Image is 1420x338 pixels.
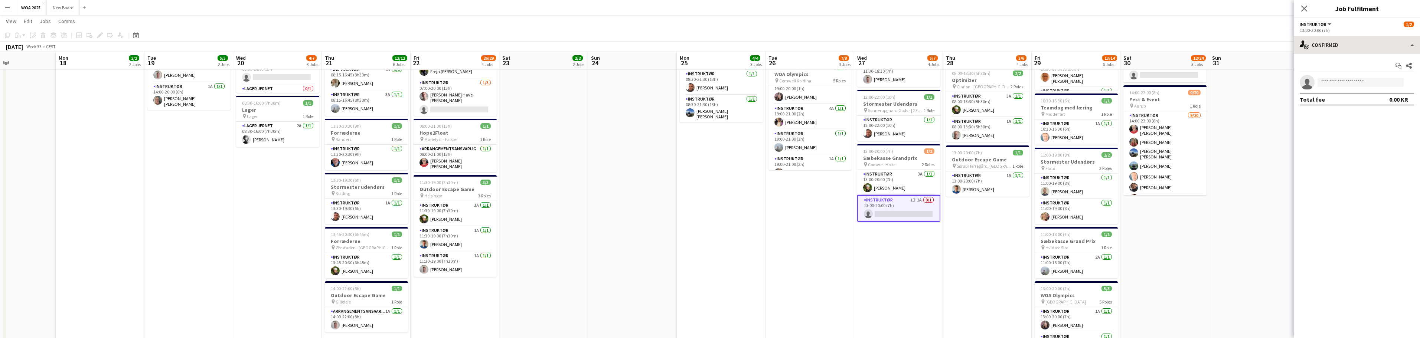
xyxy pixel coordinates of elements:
[218,62,229,67] div: 2 Jobs
[218,55,228,61] span: 5/5
[306,55,317,61] span: 4/7
[1103,62,1117,67] div: 6 Jobs
[336,299,351,305] span: Gilleleje
[1035,227,1118,278] app-job-card: 11:00-18:00 (7h)1/1Sæbekasse Grand Prix Hvidøre Slot1 RoleInstruktør2A1/111:00-18:00 (7h)[PERSON_...
[325,55,334,61] span: Thu
[303,114,313,119] span: 1 Role
[1035,199,1118,224] app-card-role: Instruktør1/111:00-19:00 (8h)[PERSON_NAME]
[1013,70,1023,76] span: 2/2
[924,94,934,100] span: 1/1
[839,55,849,61] span: 7/8
[414,175,497,277] app-job-card: 11:30-19:00 (7h30m)3/3Outdoor Escape Game Helsingør3 RolesInstruktør3A1/111:30-19:00 (7h30m)[PERS...
[1294,4,1420,13] h3: Job Fulfilment
[59,55,68,61] span: Mon
[768,60,852,170] app-job-card: 19:00-21:00 (2h)5/5WOA Olympics Comwell Kolding5 RolesInstruktør1A1/119:00-20:00 (1h)[PERSON_NAME...
[679,59,689,67] span: 25
[331,123,361,129] span: 11:30-20:30 (9h)
[325,184,408,190] h3: Stormester udendørs
[1101,286,1112,291] span: 5/5
[857,62,940,87] app-card-role: Instruktør1/111:30-18:30 (7h)[PERSON_NAME]
[768,129,852,155] app-card-role: Instruktør1/119:00-21:00 (2h)[PERSON_NAME]
[414,129,497,136] h3: Hope2Float
[58,59,68,67] span: 18
[768,79,852,104] app-card-role: Instruktør1A1/119:00-20:00 (1h)[PERSON_NAME]
[424,193,442,198] span: Helsingør
[325,281,408,332] div: 14:00-22:00 (8h)1/1Outdoor Escape Game Gilleleje1 RoleArrangementsansvarlig1A1/114:00-22:00 (8h)[...
[1035,238,1118,245] h3: Sæbekasse Grand Prix
[750,55,760,61] span: 4/4
[1045,111,1065,117] span: Middelfart
[1035,148,1118,224] app-job-card: 11:00-19:00 (8h)2/2Stormester Udendørs Flatø2 RolesInstruktør1/111:00-19:00 (8h)[PERSON_NAME]Inst...
[40,18,51,24] span: Jobs
[325,238,408,245] h3: Forræderne
[868,162,895,167] span: Comwell Holte
[1300,96,1325,103] div: Total fee
[1099,299,1112,305] span: 5 Roles
[1041,232,1071,237] span: 11:00-18:00 (7h)
[857,116,940,141] app-card-role: Instruktør1/112:00-22:00 (10h)[PERSON_NAME]
[392,232,402,237] span: 1/1
[391,299,402,305] span: 1 Role
[325,227,408,278] app-job-card: 13:45-20:30 (6h45m)1/1Forræderne Ørestaden - [GEOGRAPHIC_DATA]1 RoleInstruktør1/113:45-20:30 (6h4...
[325,292,408,299] h3: Outdoor Escape Game
[236,122,319,147] app-card-role: Lager Jernet2A1/108:30-16:00 (7h30m)[PERSON_NAME]
[1035,307,1118,332] app-card-role: Instruktør1A1/113:00-20:00 (7h)[PERSON_NAME]
[480,180,491,185] span: 3/3
[37,16,54,26] a: Jobs
[768,155,852,180] app-card-role: Instruktør1A1/119:00-21:00 (2h)[PERSON_NAME]
[1300,22,1332,27] button: Instruktør
[1035,59,1118,87] app-card-role: Instruktør2A1/110:30-19:00 (8h30m)[PERSON_NAME] [PERSON_NAME]
[1041,98,1071,104] span: 10:30-16:30 (6h)
[325,129,408,136] h3: Forræderne
[1102,55,1117,61] span: 13/14
[863,148,893,154] span: 13:00-20:00 (7h)
[21,16,35,26] a: Edit
[1129,90,1159,95] span: 14:00-22:00 (8h)
[1016,62,1028,67] div: 4 Jobs
[412,59,420,67] span: 22
[1101,98,1112,104] span: 1/1
[414,55,420,61] span: Fri
[839,62,851,67] div: 3 Jobs
[501,59,510,67] span: 23
[1013,150,1023,155] span: 1/1
[680,95,763,122] app-card-role: Instruktør1/108:30-21:30 (13h)[PERSON_NAME] [PERSON_NAME]
[392,286,402,291] span: 1/1
[392,123,402,129] span: 1/1
[1123,55,1132,61] span: Sat
[946,92,1029,117] app-card-role: Instruktør3A1/108:00-13:30 (5h30m)[PERSON_NAME]
[25,44,43,49] span: Week 33
[325,65,408,91] app-card-role: Instruktør6A1/108:15-16:45 (8h30m)[PERSON_NAME]
[952,150,982,155] span: 13:00-20:00 (7h)
[572,55,583,61] span: 2/2
[946,156,1029,163] h3: Outdoor Escape Game
[856,59,867,67] span: 27
[1035,93,1118,145] div: 10:30-16:30 (6h)1/1Teamdag med læring Middelfart1 RoleInstruktør1A1/110:30-16:30 (6h)[PERSON_NAME]
[1035,87,1118,112] app-card-role: Instruktør1/1
[414,119,497,172] div: 08:00-21:00 (13h)1/1Hope2Float Marielyst - Falster1 RoleArrangementsansvarlig1/108:00-21:00 (13h)...
[1012,163,1023,169] span: 1 Role
[502,55,510,61] span: Sat
[236,55,246,61] span: Wed
[247,114,258,119] span: Lager
[236,59,319,85] app-card-role: Lager Jernet1I0/108:00-16:00 (8h)
[857,170,940,195] app-card-role: Instruktør3A1/113:00-20:00 (7h)[PERSON_NAME]
[336,191,350,196] span: Kolding
[768,104,852,129] app-card-role: Instruktør4A1/119:00-21:00 (2h)[PERSON_NAME]
[857,155,940,161] h3: Sæbekasse Grandprix
[325,119,408,170] app-job-card: 11:30-20:30 (9h)1/1Forræderne Randers1 RoleInstruktør1/111:30-20:30 (9h)[PERSON_NAME]
[58,18,75,24] span: Comms
[1035,119,1118,145] app-card-role: Instruktør1A1/110:30-16:30 (6h)[PERSON_NAME]
[1101,232,1112,237] span: 1/1
[391,137,402,142] span: 1 Role
[146,59,156,67] span: 19
[946,55,955,61] span: Thu
[393,62,407,67] div: 6 Jobs
[6,18,16,24] span: View
[325,39,408,116] app-job-card: 08:15-16:45 (8h30m)2/2Kombinationsarrangement Gammelrøj2 RolesInstruktør6A1/108:15-16:45 (8h30m)[...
